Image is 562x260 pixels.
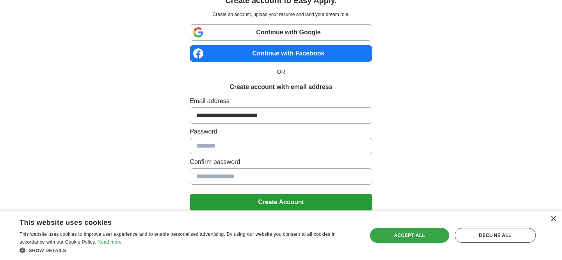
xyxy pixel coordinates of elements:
div: This website uses cookies [20,215,338,227]
label: Password [190,127,372,136]
span: Show details [29,248,66,253]
a: Continue with Google [190,24,372,41]
div: Show details [20,246,357,254]
a: Continue with Facebook [190,45,372,62]
button: Create Account [190,194,372,210]
span: OR [272,68,290,76]
label: Confirm password [190,157,372,167]
label: Email address [190,96,372,106]
span: This website uses cookies to improve user experience and to enable personalised advertising. By u... [20,232,336,245]
div: Decline all [455,228,536,243]
a: Read more, opens a new window [98,239,122,245]
div: Accept all [370,228,449,243]
h1: Create account with email address [229,82,332,92]
p: Create an account, upload your resume and land your dream role. [191,11,370,18]
div: Close [550,216,556,222]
